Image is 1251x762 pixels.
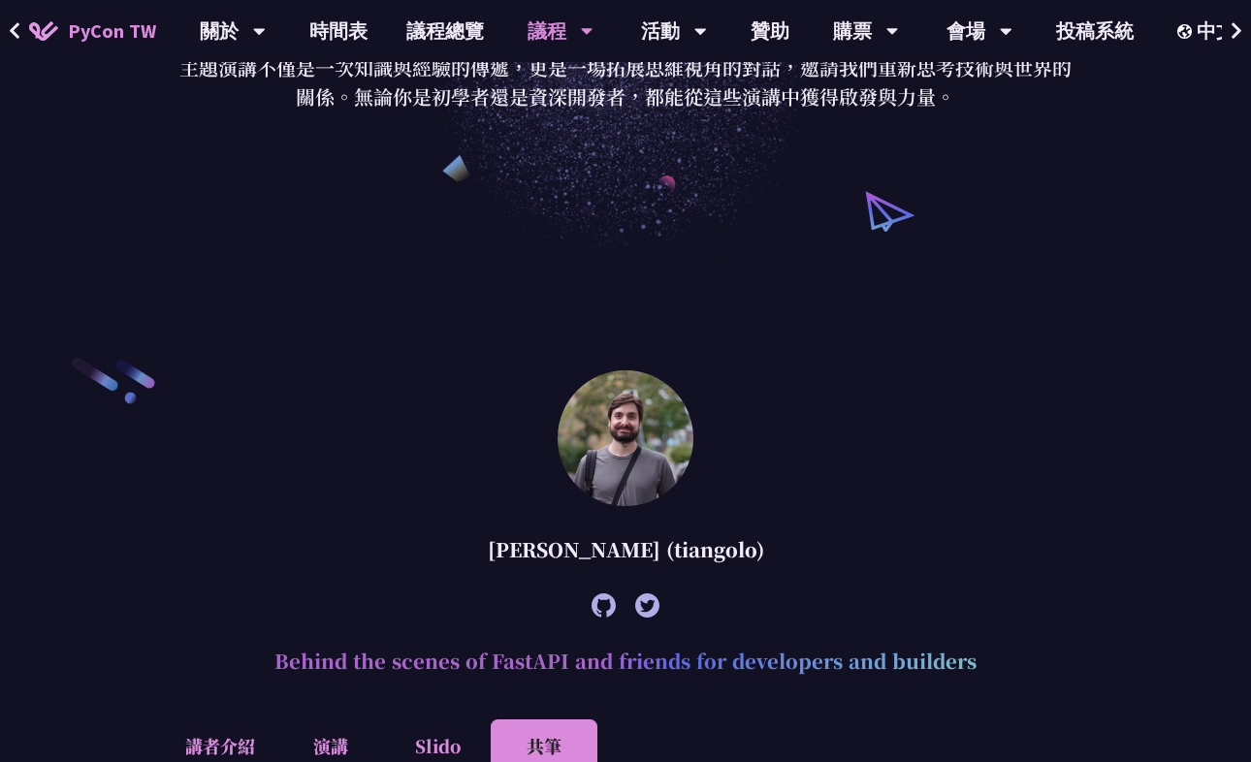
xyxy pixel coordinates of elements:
img: Locale Icon [1177,24,1197,39]
span: PyCon TW [68,16,156,46]
h2: Behind the scenes of FastAPI and friends for developers and builders [163,632,1088,690]
img: Sebastián Ramírez (tiangolo) [558,370,693,506]
a: PyCon TW [10,7,176,55]
div: [PERSON_NAME] (tiangolo) [163,521,1088,579]
img: Home icon of PyCon TW 2025 [29,21,58,41]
